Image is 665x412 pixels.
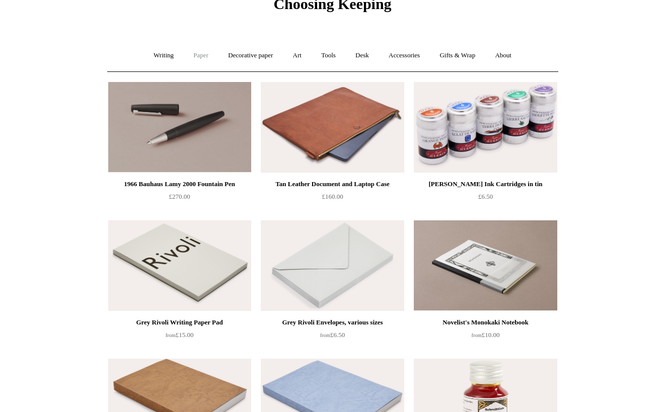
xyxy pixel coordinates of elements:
a: Writing [144,42,183,69]
a: Accessories [380,42,429,69]
a: Decorative paper [219,42,282,69]
span: £6.50 [478,193,493,200]
img: Grey Rivoli Envelopes, various sizes [261,220,404,311]
a: J. Herbin Ink Cartridges in tin J. Herbin Ink Cartridges in tin [414,82,557,173]
a: Paper [184,42,217,69]
div: 1966 Bauhaus Lamy 2000 Fountain Pen [111,178,249,190]
a: About [486,42,521,69]
div: Novelist's Monokaki Notebook [416,316,554,328]
a: Tan Leather Document and Laptop Case Tan Leather Document and Laptop Case [261,82,404,173]
a: 1966 Bauhaus Lamy 2000 Fountain Pen 1966 Bauhaus Lamy 2000 Fountain Pen [108,82,251,173]
a: Tan Leather Document and Laptop Case £160.00 [261,178,404,219]
span: from [320,333,330,338]
img: Grey Rivoli Writing Paper Pad [108,220,251,311]
a: [PERSON_NAME] Ink Cartridges in tin £6.50 [414,178,557,219]
a: Grey Rivoli Envelopes, various sizes from£6.50 [261,316,404,358]
img: 1966 Bauhaus Lamy 2000 Fountain Pen [108,82,251,173]
a: Novelist's Monokaki Notebook from£10.00 [414,316,557,358]
div: [PERSON_NAME] Ink Cartridges in tin [416,178,554,190]
img: Novelist's Monokaki Notebook [414,220,557,311]
span: from [472,333,482,338]
a: Gifts & Wrap [430,42,484,69]
a: Choosing Keeping [273,4,391,11]
a: Grey Rivoli Envelopes, various sizes Grey Rivoli Envelopes, various sizes [261,220,404,311]
a: Grey Rivoli Writing Paper Pad from£15.00 [108,316,251,358]
div: Tan Leather Document and Laptop Case [263,178,401,190]
a: Art [284,42,311,69]
a: Grey Rivoli Writing Paper Pad Grey Rivoli Writing Paper Pad [108,220,251,311]
span: £6.50 [320,331,345,339]
span: £10.00 [472,331,500,339]
span: £160.00 [322,193,343,200]
a: Desk [346,42,378,69]
a: Tools [312,42,345,69]
div: Grey Rivoli Envelopes, various sizes [263,316,401,328]
img: J. Herbin Ink Cartridges in tin [414,82,557,173]
span: £15.00 [166,331,194,339]
div: Grey Rivoli Writing Paper Pad [111,316,249,328]
img: Tan Leather Document and Laptop Case [261,82,404,173]
span: from [166,333,176,338]
span: £270.00 [169,193,190,200]
a: 1966 Bauhaus Lamy 2000 Fountain Pen £270.00 [108,178,251,219]
a: Novelist's Monokaki Notebook Novelist's Monokaki Notebook [414,220,557,311]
